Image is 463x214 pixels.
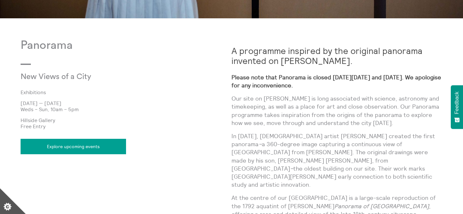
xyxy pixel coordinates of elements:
[451,85,463,129] button: Feedback - Show survey
[232,45,422,66] strong: A programme inspired by the original panorama invented on [PERSON_NAME].
[21,139,126,154] a: Explore upcoming events
[21,89,221,95] a: Exhibitions
[232,94,442,127] p: Our site on [PERSON_NAME] is long associated with science, astronomy and timekeeping, as well as ...
[21,106,232,112] p: Weds – Sun, 10am – 5pm
[21,73,161,82] p: New Views of a City
[21,117,232,123] p: Hillside Gallery
[232,132,442,189] p: In [DATE], [DEMOGRAPHIC_DATA] artist [PERSON_NAME] created the first panorama a 360-degree image ...
[290,165,293,172] em: –
[21,123,232,129] p: Free Entry
[232,74,441,89] strong: Please note that Panorama is closed [DATE][DATE] and [DATE]. We apologise for any inconvenience.
[21,39,232,52] p: Panorama
[259,140,262,148] em: –
[21,100,232,106] p: [DATE] — [DATE]
[334,202,429,210] em: Panorama of [GEOGRAPHIC_DATA]
[454,92,460,114] span: Feedback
